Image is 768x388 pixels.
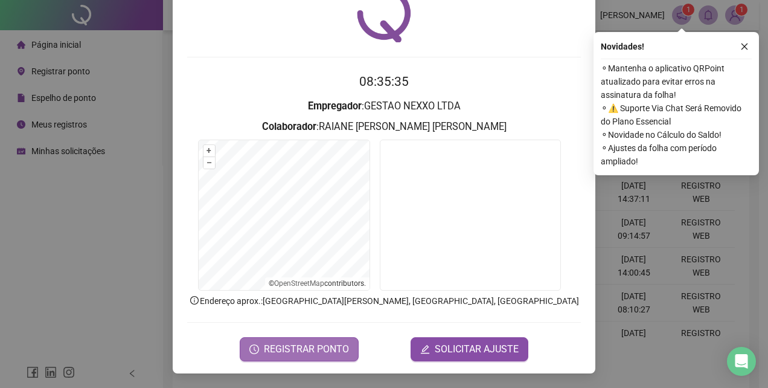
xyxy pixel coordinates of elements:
strong: Colaborador [262,121,316,132]
span: info-circle [189,295,200,306]
h3: : RAIANE [PERSON_NAME] [PERSON_NAME] [187,119,581,135]
span: close [740,42,749,51]
span: ⚬ Ajustes da folha com período ampliado! [601,141,752,168]
button: – [203,157,215,169]
div: Open Intercom Messenger [727,347,756,376]
span: REGISTRAR PONTO [264,342,349,357]
h3: : GESTAO NEXXO LTDA [187,99,581,114]
button: + [203,145,215,157]
time: 08:35:35 [359,74,409,89]
span: SOLICITAR AJUSTE [435,342,519,357]
span: Novidades ! [601,40,644,53]
strong: Empregador [308,100,362,112]
a: OpenStreetMap [274,279,324,288]
p: Endereço aprox. : [GEOGRAPHIC_DATA][PERSON_NAME], [GEOGRAPHIC_DATA], [GEOGRAPHIC_DATA] [187,294,581,308]
span: ⚬ ⚠️ Suporte Via Chat Será Removido do Plano Essencial [601,102,752,128]
li: © contributors. [269,279,366,288]
span: ⚬ Novidade no Cálculo do Saldo! [601,128,752,141]
span: clock-circle [249,344,259,354]
button: REGISTRAR PONTO [240,337,359,361]
span: ⚬ Mantenha o aplicativo QRPoint atualizado para evitar erros na assinatura da folha! [601,62,752,102]
button: editSOLICITAR AJUSTE [411,337,528,361]
span: edit [420,344,430,354]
